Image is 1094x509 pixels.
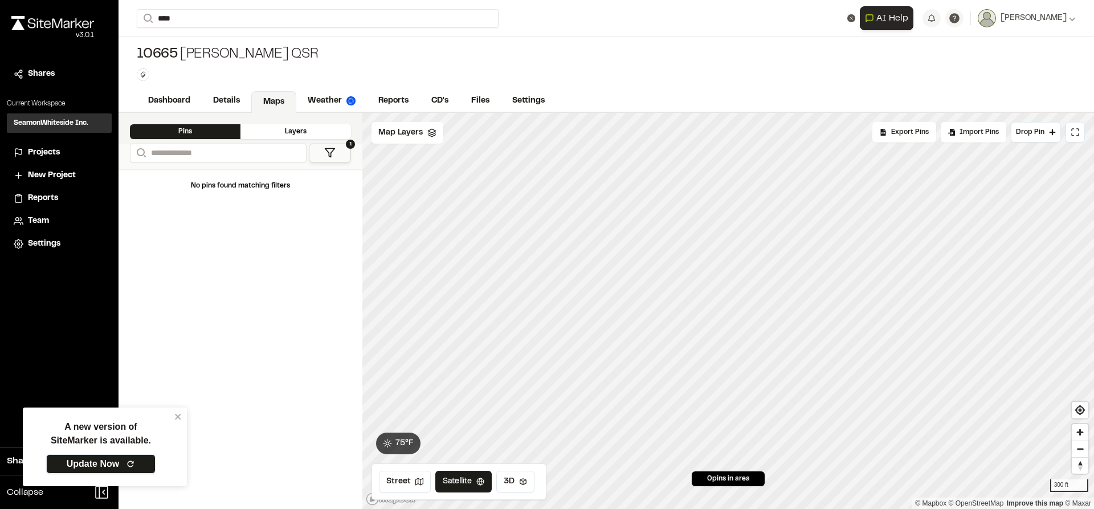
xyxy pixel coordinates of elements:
a: Mapbox logo [366,492,416,506]
a: CD's [420,90,460,112]
button: Clear text [847,14,855,22]
button: close [174,412,182,421]
img: User [978,9,996,27]
span: [PERSON_NAME] [1001,12,1067,25]
canvas: Map [362,113,1094,509]
button: Street [379,471,431,492]
span: Share Workspace [7,454,83,468]
span: Export Pins [891,127,929,137]
a: Settings [501,90,556,112]
span: Projects [28,146,60,159]
span: Settings [28,238,60,250]
button: Open AI Assistant [860,6,913,30]
button: 1 [309,144,351,162]
div: 300 ft [1050,479,1088,492]
a: Details [202,90,251,112]
a: Update Now [46,454,156,474]
span: Zoom out [1072,441,1088,457]
a: New Project [14,169,105,182]
span: Reports [28,192,58,205]
span: Map Layers [378,127,423,139]
button: 3D [496,471,534,492]
a: Settings [14,238,105,250]
a: Shares [14,68,105,80]
span: 75 ° F [395,437,414,450]
button: Search [130,144,150,162]
span: 1 [346,140,355,149]
button: Satellite [435,471,492,492]
span: Team [28,215,49,227]
span: Import Pins [960,127,999,137]
img: precipai.png [346,96,356,105]
a: Map feedback [1007,499,1063,507]
img: rebrand.png [11,16,94,30]
div: Import Pins into your project [941,122,1006,142]
button: Reset bearing to north [1072,457,1088,474]
button: Search [137,9,157,28]
h3: SeamonWhiteside Inc. [14,118,88,128]
span: 10665 [137,46,178,64]
a: Mapbox [915,499,946,507]
a: Reports [367,90,420,112]
a: Team [14,215,105,227]
button: [PERSON_NAME] [978,9,1076,27]
button: Zoom in [1072,424,1088,441]
button: Find my location [1072,402,1088,418]
a: OpenStreetMap [949,499,1004,507]
button: 75°F [376,433,421,454]
div: Oh geez...please don't... [11,30,94,40]
p: A new version of SiteMarker is available. [51,420,151,447]
button: Edit Tags [137,68,149,81]
div: [PERSON_NAME] QSR [137,46,319,64]
span: New Project [28,169,76,182]
button: Zoom out [1072,441,1088,457]
span: No pins found matching filters [191,183,290,189]
div: Layers [240,124,351,139]
a: Maps [251,91,296,113]
span: 0 pins in area [707,474,750,484]
span: Drop Pin [1016,127,1044,137]
a: Dashboard [137,90,202,112]
a: Weather [296,90,367,112]
a: Reports [14,192,105,205]
a: Files [460,90,501,112]
span: AI Help [876,11,908,25]
div: Pins [130,124,240,139]
span: Shares [28,68,55,80]
a: Projects [14,146,105,159]
p: Current Workspace [7,99,112,109]
a: Maxar [1065,499,1091,507]
span: Collapse [7,486,43,499]
div: No pins available to export [872,122,936,142]
div: Open AI Assistant [860,6,918,30]
button: Drop Pin [1011,122,1061,142]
